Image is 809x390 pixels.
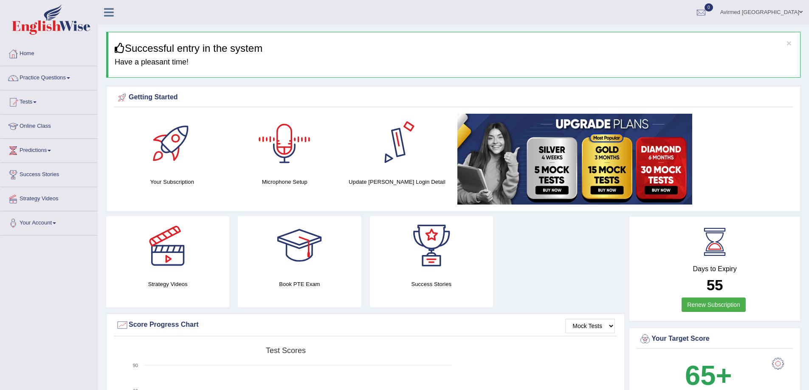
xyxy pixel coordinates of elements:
[639,333,791,345] div: Your Target Score
[116,319,615,331] div: Score Progress Chart
[0,90,97,112] a: Tests
[115,43,794,54] h3: Successful entry in the system
[0,187,97,208] a: Strategy Videos
[116,91,791,104] div: Getting Started
[238,280,361,289] h4: Book PTE Exam
[0,139,97,160] a: Predictions
[0,42,97,63] a: Home
[639,265,791,273] h4: Days to Expiry
[0,115,97,136] a: Online Class
[133,363,138,368] text: 90
[115,58,794,67] h4: Have a pleasant time!
[345,177,449,186] h4: Update [PERSON_NAME] Login Detail
[0,163,97,184] a: Success Stories
[705,3,713,11] span: 0
[120,177,224,186] h4: Your Subscription
[266,346,306,355] tspan: Test scores
[0,211,97,233] a: Your Account
[106,280,229,289] h4: Strategy Videos
[682,297,746,312] a: Renew Subscription
[370,280,493,289] h4: Success Stories
[0,66,97,87] a: Practice Questions
[707,277,723,293] b: 55
[457,114,692,205] img: small5.jpg
[233,177,337,186] h4: Microphone Setup
[786,39,792,48] button: ×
